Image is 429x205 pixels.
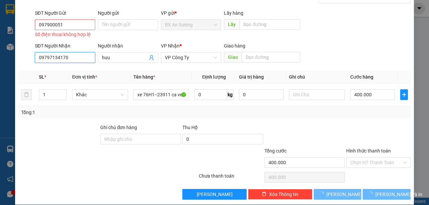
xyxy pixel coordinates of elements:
th: Ghi chú [286,71,348,84]
span: Giao hàng [224,43,245,48]
span: loading [319,192,326,196]
span: Xóa Thông tin [269,191,298,198]
button: [PERSON_NAME] và In [363,189,411,200]
div: Người nhận [98,42,158,49]
button: [PERSON_NAME] [314,189,362,200]
span: delete [262,192,266,197]
span: user-add [149,55,154,60]
span: [PERSON_NAME] và In [375,191,422,198]
label: Hình thức thanh toán [346,148,391,153]
button: plus [400,89,408,100]
span: BX An Sương [165,20,217,30]
input: Dọc đường [239,19,300,30]
div: Tổng: 1 [21,109,166,116]
span: plus [401,92,408,97]
label: Ghi chú đơn hàng [100,125,137,130]
span: Lấy hàng [224,10,243,16]
span: kg [227,89,234,100]
button: delete [21,89,32,100]
span: loading [368,192,375,196]
span: Cước hàng [350,74,373,80]
div: Số điện thoại không hợp lệ [35,31,95,38]
span: Tổng cước [264,148,287,153]
span: Giao [224,52,242,63]
span: Giá trị hàng [239,74,264,80]
span: Thu Hộ [182,125,198,130]
input: VD: Bàn, Ghế [133,89,189,100]
span: Tên hàng [133,74,155,80]
input: 0 [239,89,284,100]
span: VP Nhận [161,43,180,48]
div: Người gửi [98,9,158,17]
span: [PERSON_NAME] [197,191,233,198]
span: Định lượng [202,74,226,80]
span: Lấy [224,19,239,30]
div: SĐT Người Gửi [35,9,95,17]
button: [PERSON_NAME] [182,189,247,200]
button: deleteXóa Thông tin [248,189,312,200]
input: Ghi chú đơn hàng [100,134,181,144]
span: SL [39,74,44,80]
span: [PERSON_NAME] [326,191,362,198]
input: Ghi Chú [289,89,345,100]
div: Chưa thanh toán [198,172,264,184]
span: Đơn vị tính [72,74,97,80]
div: SĐT Người Nhận [35,42,95,49]
span: Khác [76,90,124,100]
span: VP Công Ty [165,53,217,63]
input: Dọc đường [242,52,300,63]
div: VP gửi [161,9,221,17]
